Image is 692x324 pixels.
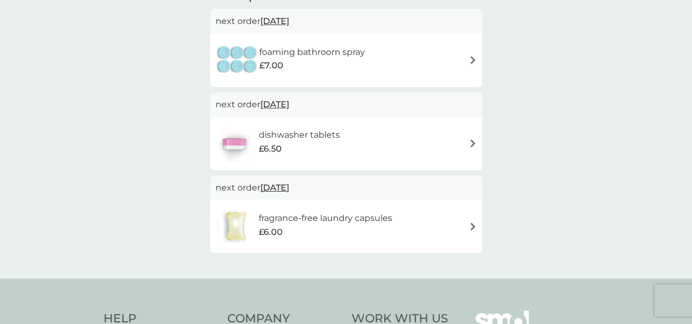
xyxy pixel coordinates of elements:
h6: fragrance-free laundry capsules [259,211,392,225]
img: foaming bathroom spray [216,42,259,79]
img: dishwasher tablets [216,125,253,162]
p: next order [216,98,477,112]
span: [DATE] [260,177,289,198]
span: £6.00 [259,225,283,239]
p: next order [216,14,477,28]
p: next order [216,181,477,195]
span: £6.50 [259,142,282,156]
img: arrow right [469,223,477,231]
img: arrow right [469,56,477,64]
h6: foaming bathroom spray [259,45,365,59]
h6: dishwasher tablets [259,128,340,142]
span: [DATE] [260,94,289,115]
span: [DATE] [260,11,289,31]
img: fragrance-free laundry capsules [216,208,256,245]
span: £7.00 [259,59,283,73]
img: arrow right [469,139,477,147]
